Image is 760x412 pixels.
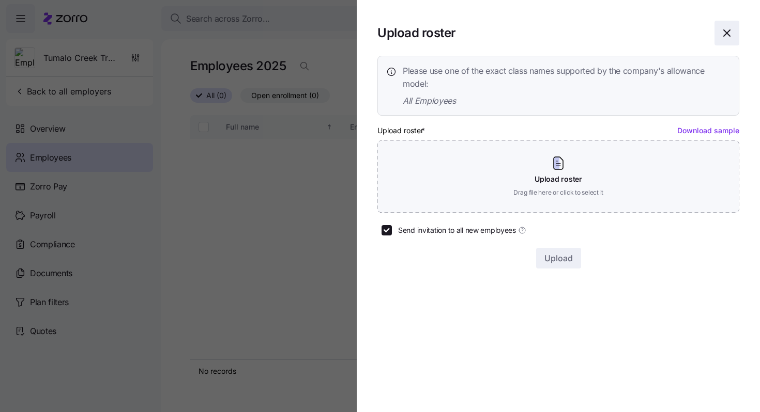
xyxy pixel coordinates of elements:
[398,225,516,235] span: Send invitation to all new employees
[677,126,739,135] a: Download sample
[403,94,731,107] span: All Employees
[544,252,573,264] span: Upload
[403,65,731,90] span: Please use one of the exact class names supported by the company's allowance model:
[377,125,427,136] label: Upload roster
[377,25,706,41] h1: Upload roster
[536,248,581,268] button: Upload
